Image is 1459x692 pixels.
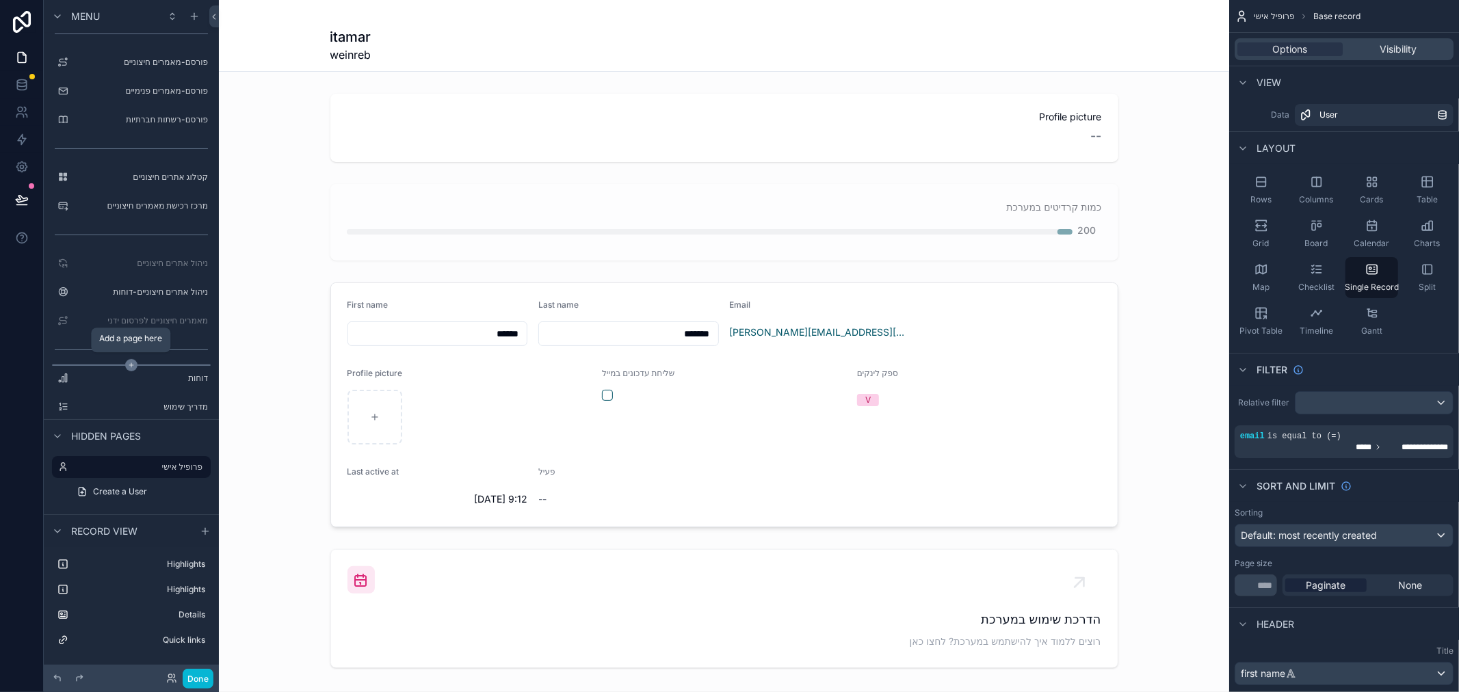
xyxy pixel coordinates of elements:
[52,281,211,303] a: ניהול אתרים חיצוניים-דוחות
[1306,578,1346,592] span: Paginate
[52,367,211,389] a: דוחות
[1300,325,1333,336] span: Timeline
[1361,194,1384,205] span: Cards
[1290,257,1343,298] button: Checklist
[1354,238,1390,249] span: Calendar
[52,80,211,102] a: פורסם-מאמרים פנימיים
[1257,363,1287,377] span: Filter
[1257,479,1335,493] span: Sort And Limit
[1380,42,1417,56] span: Visibility
[183,669,213,689] button: Done
[1235,558,1272,569] label: Page size
[1267,431,1341,441] span: is equal to (=)
[1273,42,1308,56] span: Options
[1345,301,1398,342] button: Gantt
[1290,301,1343,342] button: Timeline
[1290,170,1343,211] button: Columns
[52,51,211,73] a: פורסם-מאמרים חיצוניים
[1235,301,1287,342] button: Pivot Table
[74,85,208,96] label: פורסם-מאמרים פנימיים
[52,166,211,188] a: קטלוג אתרים חיצוניים
[1300,194,1334,205] span: Columns
[1235,662,1454,685] button: first name
[74,114,208,125] label: פורסם-רשתות חברתיות
[44,547,219,665] div: scrollable content
[1361,325,1382,336] span: Gantt
[1235,170,1287,211] button: Rows
[71,10,100,23] span: Menu
[74,258,208,269] label: ניהול אתרים חיצוניים
[79,559,205,570] label: Highlights
[1345,213,1398,254] button: Calendar
[1250,194,1272,205] span: Rows
[52,109,211,131] a: פורסם-רשתות חברתיות
[1241,529,1377,541] span: Default: most recently created
[74,172,208,183] label: קטלוג אתרים חיצוניים
[1235,507,1263,518] label: Sorting
[330,46,371,63] span: weinreb
[1345,257,1398,298] button: Single Record
[74,462,202,473] label: פרופיל אישי
[1252,282,1270,293] span: Map
[1235,524,1454,547] button: Default: most recently created
[99,333,162,347] div: Add a page here
[1257,617,1294,631] span: Header
[1419,282,1436,293] span: Split
[74,200,208,211] label: מרכז רכישת מאמרים חיצוניים
[74,287,208,297] label: ניהול אתרים חיצוניים-דוחות
[1235,646,1454,656] label: Title
[1257,142,1296,155] span: Layout
[1235,213,1287,254] button: Grid
[1239,325,1283,336] span: Pivot Table
[71,429,141,443] span: Hidden pages
[68,481,211,503] a: Create a User
[1398,578,1422,592] span: None
[74,401,208,412] label: מדריך שימוש
[52,252,211,274] a: ניהול אתרים חיצוניים
[74,373,208,384] label: דוחות
[1305,238,1328,249] span: Board
[71,524,137,538] span: Record view
[1401,257,1454,298] button: Split
[52,456,211,478] a: פרופיל אישי
[52,396,211,418] a: מדריך שימוש
[1319,109,1338,120] span: User
[52,310,211,332] a: מאמרים חיצוניים לפרסום ידני
[1290,213,1343,254] button: Board
[1235,109,1289,120] label: Data
[74,57,208,68] label: פורסם-מאמרים חיצוניים
[1235,397,1289,408] label: Relative filter
[1241,667,1285,680] span: first name
[1345,170,1398,211] button: Cards
[1253,238,1270,249] span: Grid
[1415,238,1441,249] span: Charts
[1313,11,1361,22] span: Base record
[1295,104,1454,126] a: User
[1298,282,1335,293] span: Checklist
[79,635,205,646] label: Quick links
[1401,170,1454,211] button: Table
[1240,431,1265,441] span: email
[79,609,205,620] label: Details
[1417,194,1438,205] span: Table
[1257,76,1281,90] span: View
[330,27,371,46] h1: itamar
[93,486,147,497] span: Create a User
[52,195,211,217] a: מרכז רכישת מאמרים חיצוניים
[79,584,205,595] label: Highlights
[1401,213,1454,254] button: Charts
[1235,257,1287,298] button: Map
[74,315,208,326] label: מאמרים חיצוניים לפרסום ידני
[1254,11,1294,22] span: פרופיל אישי
[1345,282,1399,293] span: Single Record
